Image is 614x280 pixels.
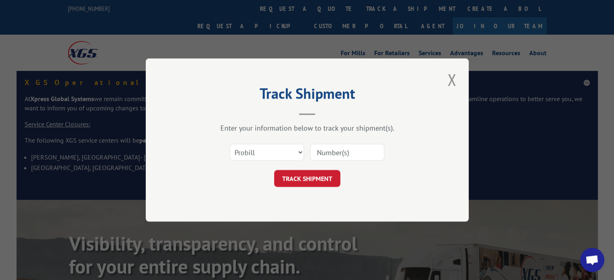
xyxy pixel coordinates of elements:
[186,123,428,133] div: Enter your information below to track your shipment(s).
[445,68,459,91] button: Close modal
[186,88,428,103] h2: Track Shipment
[580,248,604,272] a: Open chat
[274,170,340,187] button: TRACK SHIPMENT
[310,144,384,161] input: Number(s)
